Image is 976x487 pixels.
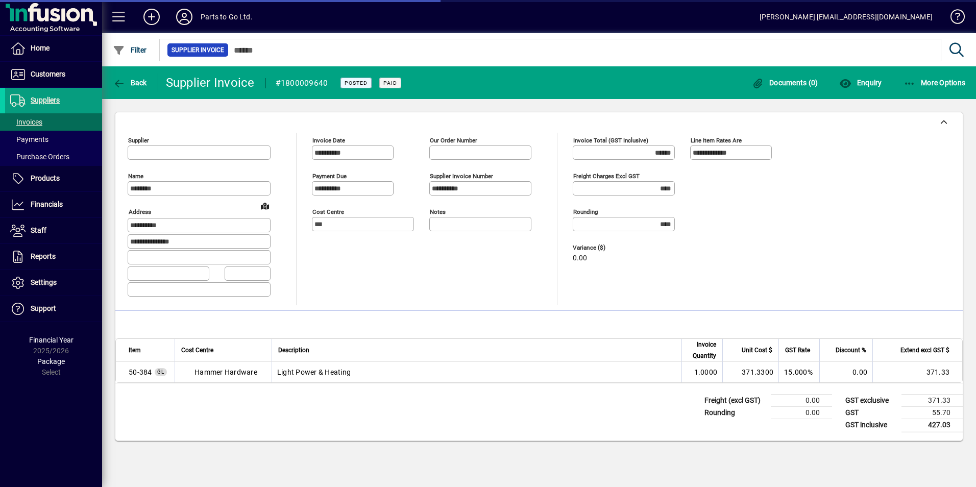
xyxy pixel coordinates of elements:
[699,406,771,419] td: Rounding
[699,394,771,406] td: Freight (excl GST)
[272,362,681,382] td: Light Power & Heating
[312,173,347,180] mat-label: Payment due
[760,9,933,25] div: [PERSON_NAME] [EMAIL_ADDRESS][DOMAIN_NAME]
[778,362,819,382] td: 15.000%
[128,137,149,144] mat-label: Supplier
[194,367,257,377] span: Hammer Hardware
[10,118,42,126] span: Invoices
[128,173,143,180] mat-label: Name
[31,200,63,208] span: Financials
[5,192,102,217] a: Financials
[312,208,344,215] mat-label: Cost Centre
[278,345,309,356] span: Description
[345,80,368,86] span: Posted
[257,198,273,214] a: View on map
[5,166,102,191] a: Products
[836,345,866,356] span: Discount %
[752,79,818,87] span: Documents (0)
[31,44,50,52] span: Home
[5,218,102,243] a: Staff
[5,36,102,61] a: Home
[840,406,901,419] td: GST
[573,254,587,262] span: 0.00
[904,79,966,87] span: More Options
[113,46,147,54] span: Filter
[837,74,884,92] button: Enquiry
[430,137,477,144] mat-label: Our order number
[771,406,832,419] td: 0.00
[785,345,810,356] span: GST Rate
[166,75,255,91] div: Supplier Invoice
[102,74,158,92] app-page-header-button: Back
[872,362,962,382] td: 371.33
[681,362,722,382] td: 1.0000
[5,244,102,270] a: Reports
[135,8,168,26] button: Add
[110,74,150,92] button: Back
[383,80,397,86] span: Paid
[691,137,742,144] mat-label: Line item rates are
[5,296,102,322] a: Support
[749,74,821,92] button: Documents (0)
[430,173,493,180] mat-label: Supplier invoice number
[276,75,328,91] div: #1800009640
[430,208,446,215] mat-label: Notes
[5,113,102,131] a: Invoices
[10,135,48,143] span: Payments
[901,419,963,431] td: 427.03
[129,367,152,377] span: Light Power & Heating
[943,2,963,35] a: Knowledge Base
[901,406,963,419] td: 55.70
[5,270,102,296] a: Settings
[819,362,872,382] td: 0.00
[31,174,60,182] span: Products
[113,79,147,87] span: Back
[172,45,224,55] span: Supplier Invoice
[839,79,882,87] span: Enquiry
[312,137,345,144] mat-label: Invoice date
[5,148,102,165] a: Purchase Orders
[31,226,46,234] span: Staff
[771,394,832,406] td: 0.00
[573,173,640,180] mat-label: Freight charges excl GST
[900,345,949,356] span: Extend excl GST $
[742,345,772,356] span: Unit Cost $
[688,339,716,361] span: Invoice Quantity
[31,96,60,104] span: Suppliers
[31,278,57,286] span: Settings
[901,394,963,406] td: 371.33
[157,369,164,375] span: GL
[37,357,65,366] span: Package
[573,137,648,144] mat-label: Invoice Total (GST inclusive)
[5,131,102,148] a: Payments
[722,362,778,382] td: 371.3300
[31,252,56,260] span: Reports
[840,394,901,406] td: GST exclusive
[201,9,253,25] div: Parts to Go Ltd.
[181,345,213,356] span: Cost Centre
[29,336,74,344] span: Financial Year
[129,345,141,356] span: Item
[573,245,634,251] span: Variance ($)
[110,41,150,59] button: Filter
[168,8,201,26] button: Profile
[901,74,968,92] button: More Options
[10,153,69,161] span: Purchase Orders
[573,208,598,215] mat-label: Rounding
[5,62,102,87] a: Customers
[31,304,56,312] span: Support
[31,70,65,78] span: Customers
[840,419,901,431] td: GST inclusive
